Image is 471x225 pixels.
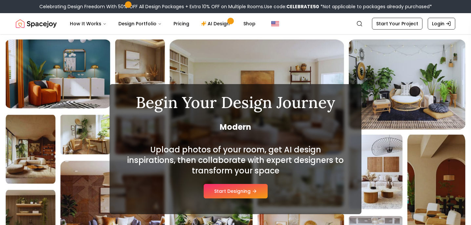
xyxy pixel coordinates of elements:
a: Shop [238,17,261,30]
span: Modern [125,122,346,132]
nav: Main [65,17,261,30]
h2: Upload photos of your room, get AI design inspirations, then collaborate with expert designers to... [125,145,346,176]
a: Spacejoy [16,17,57,30]
a: Start Your Project [372,18,422,30]
img: Spacejoy Logo [16,17,57,30]
b: CELEBRATE50 [286,3,319,10]
button: Design Portfolio [113,17,167,30]
span: *Not applicable to packages already purchased* [319,3,432,10]
div: Celebrating Design Freedom With 50% OFF All Design Packages + Extra 10% OFF on Multiple Rooms. [39,3,432,10]
button: Start Designing [204,184,268,198]
h1: Begin Your Design Journey [125,95,346,110]
span: Use code: [264,3,319,10]
nav: Global [16,13,455,34]
a: Login [428,18,455,30]
a: Pricing [168,17,195,30]
button: How It Works [65,17,112,30]
a: AI Design [196,17,237,30]
img: United States [271,20,279,28]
